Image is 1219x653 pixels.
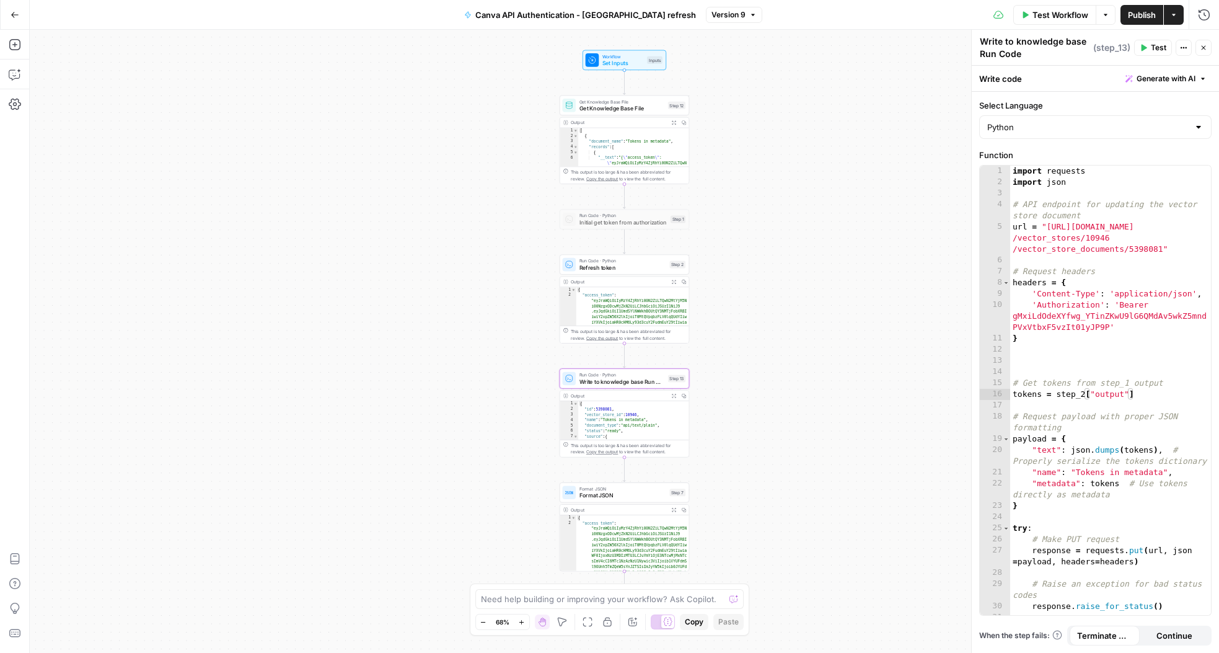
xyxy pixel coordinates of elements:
span: Terminate Workflow [1077,629,1132,642]
div: Get Knowledge Base FileGet Knowledge Base FileStep 12Output[ { "document_name":"Tokens in metadat... [560,96,689,184]
button: Paste [713,614,744,630]
div: 1 [560,128,578,133]
span: Refresh token [579,264,667,272]
div: 3 [980,188,1010,199]
div: 5 [560,150,578,156]
div: 4 [560,144,578,150]
span: Toggle code folding, rows 1 through 3 [571,515,576,521]
span: Copy [685,616,703,628]
div: Step 2 [669,261,685,269]
div: 4 [560,417,578,423]
span: Toggle code folding, rows 4 through 8 [573,144,578,150]
div: 31 [980,612,1010,623]
div: Run Code · PythonWrite to knowledge base Run CodeStep 13Output{ "id":5398081, "vector_store_id":1... [560,368,689,457]
div: 12 [980,344,1010,355]
div: 1 [560,401,578,407]
div: 6 [980,255,1010,266]
span: Copy the output [586,335,618,340]
span: Workflow [602,53,644,60]
textarea: Write to knowledge base Run Code [980,35,1090,60]
div: WorkflowSet InputsInputs [560,50,689,70]
span: Continue [1156,629,1192,642]
span: Toggle code folding, rows 1 through 11 [573,401,578,407]
div: 4 [980,199,1010,221]
button: Generate with AI [1120,71,1212,87]
div: 8 [980,277,1010,288]
span: 68% [496,617,509,627]
label: Select Language [979,99,1212,112]
span: Version 9 [711,9,746,20]
span: Run Code · Python [579,212,667,219]
g: Edge from start to step_12 [623,70,625,94]
span: Test [1151,42,1166,53]
div: 2 [560,133,578,139]
span: Initial get token from authorization [579,218,667,227]
input: Python [987,121,1189,133]
button: Test Workflow [1013,5,1096,25]
div: 23 [980,500,1010,512]
div: 9 [980,288,1010,300]
span: Toggle code folding, rows 8 through 11 [1003,277,1010,288]
div: 1 [560,287,576,293]
button: Publish [1120,5,1163,25]
button: Version 9 [706,7,762,23]
g: Edge from step_2 to step_13 [623,344,625,368]
div: 14 [980,366,1010,378]
span: Get Knowledge Base File [579,104,665,113]
div: This output is too large & has been abbreviated for review. to view the full content. [571,169,685,182]
div: Run Code · PythonInitial get token from authorizationStep 1 [560,209,689,229]
span: Toggle code folding, rows 19 through 23 [1003,433,1010,445]
span: Canva API Authentication - [GEOGRAPHIC_DATA] refresh [475,9,696,21]
div: 7 [980,266,1010,277]
div: 29 [980,579,1010,601]
span: Format JSON [579,486,667,492]
div: 11 [980,333,1010,344]
span: Copy the output [586,450,618,455]
div: 7 [560,434,578,440]
span: Generate with AI [1137,73,1195,84]
div: 5 [560,423,578,429]
div: 20 [980,445,1010,467]
div: 15 [980,378,1010,389]
div: 24 [980,512,1010,523]
div: 6 [560,429,578,434]
div: 1 [980,166,1010,177]
div: Inputs [647,56,662,64]
span: Format JSON [579,491,667,500]
div: 2 [980,177,1010,188]
div: This output is too large & has been abbreviated for review. to view the full content. [571,328,685,342]
span: Toggle code folding, rows 1 through 3 [571,287,576,293]
button: Copy [680,614,708,630]
a: When the step fails: [979,630,1062,641]
div: 3 [560,139,578,144]
div: Run Code · PythonRefresh tokenStep 2Output{ "access_token": "eyJraWQiOiIyMzY4ZjRhYi00N2ZiLTQwN2Mt... [560,254,689,343]
div: 21 [980,467,1010,478]
span: ( step_13 ) [1093,42,1130,54]
div: 3 [560,412,578,418]
label: Function [979,149,1212,161]
span: Write to knowledge base Run Code [579,377,665,386]
div: 25 [980,523,1010,534]
div: Output [571,278,666,285]
span: Toggle code folding, rows 7 through 10 [573,434,578,440]
div: 5 [980,221,1010,255]
span: Toggle code folding, rows 2 through 9 [573,133,578,139]
span: Test Workflow [1032,9,1088,21]
div: 1 [560,515,576,521]
span: Set Inputs [602,59,644,68]
div: Output [571,119,666,126]
div: 28 [980,567,1010,579]
div: Output [571,507,666,513]
span: Paste [718,616,739,628]
div: 27 [980,545,1010,567]
div: 19 [980,433,1010,445]
span: Run Code · Python [579,371,665,378]
button: Continue [1140,626,1210,646]
span: Run Code · Python [579,257,667,264]
span: Get Knowledge Base File [579,98,665,105]
div: Write code [972,66,1219,91]
div: 22 [980,478,1010,500]
div: 10 [980,300,1010,333]
g: Edge from step_13 to step_7 [623,458,625,482]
